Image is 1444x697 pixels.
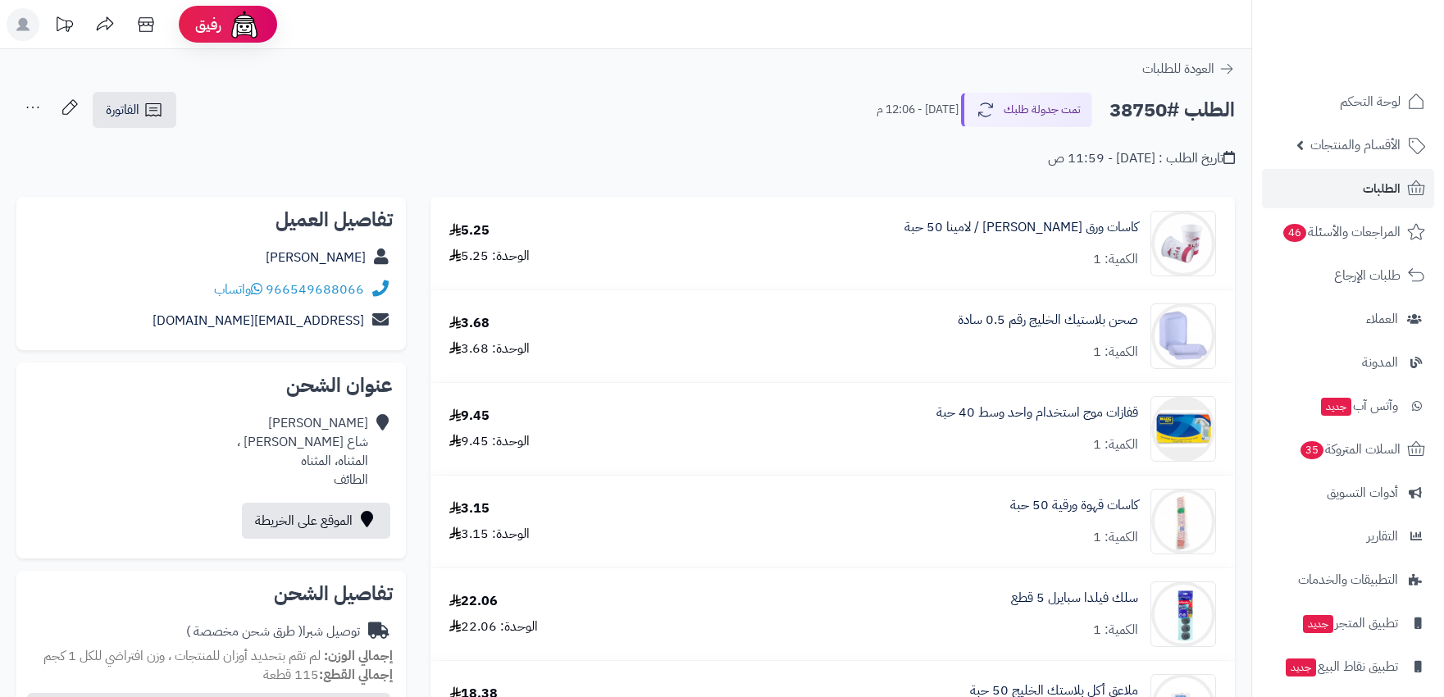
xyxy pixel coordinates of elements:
[1093,528,1138,547] div: الكمية: 1
[319,665,393,685] strong: إجمالي القطع:
[1093,621,1138,640] div: الكمية: 1
[324,646,393,666] strong: إجمالي الوزن:
[1362,351,1398,374] span: المدونة
[1286,658,1316,676] span: جديد
[1283,224,1306,242] span: 46
[1327,481,1398,504] span: أدوات التسويق
[1303,615,1333,633] span: جديد
[1319,394,1398,417] span: وآتس آب
[1151,489,1215,554] img: 1676534135-VlZeHU2j7zNXVJsZT95Q8w4TzTTI8aQv4BZkDaBs-90x90.jpg
[1142,59,1214,79] span: العودة للطلبات
[961,93,1092,127] button: تمت جدولة طلبك
[1282,221,1401,244] span: المراجعات والأسئلة
[1048,149,1235,168] div: تاريخ الطلب : [DATE] - 11:59 ص
[1142,59,1235,79] a: العودة للطلبات
[1151,211,1215,276] img: 1665924979-423-pgj43xd3p3msq0sysd0m0ui38qj2hkyf4ag79h3ma0-90x90.png
[1366,307,1398,330] span: العملاء
[1262,604,1434,643] a: تطبيق المتجرجديد
[449,247,530,266] div: الوحدة: 5.25
[449,617,538,636] div: الوحدة: 22.06
[449,221,490,240] div: 5.25
[449,314,490,333] div: 3.68
[1262,647,1434,686] a: تطبيق نقاط البيعجديد
[449,339,530,358] div: الوحدة: 3.68
[1093,343,1138,362] div: الكمية: 1
[449,432,530,451] div: الوحدة: 9.45
[30,210,393,230] h2: تفاصيل العميل
[958,311,1138,330] a: صحن بلاستيك الخليج رقم 0.5 سادة
[1301,612,1398,635] span: تطبيق المتجر
[266,248,366,267] a: [PERSON_NAME]
[1310,134,1401,157] span: الأقسام والمنتجات
[936,403,1138,422] a: قفازات موج استخدام واحد وسط 40 حبة
[449,525,530,544] div: الوحدة: 3.15
[1332,44,1428,79] img: logo-2.png
[186,622,303,641] span: ( طرق شحن مخصصة )
[1109,93,1235,127] h2: الطلب #38750
[263,665,393,685] small: 115 قطعة
[1011,589,1138,608] a: سلك فيلدا سبايرل 5 قطع
[266,280,364,299] a: 966549688066
[1010,496,1138,515] a: كاسات قهوة ورقية 50 حبة
[1093,435,1138,454] div: الكمية: 1
[1262,386,1434,426] a: وآتس آبجديد
[242,503,390,539] a: الموقع على الخريطة
[1093,250,1138,269] div: الكمية: 1
[1262,430,1434,469] a: السلات المتروكة35
[1262,82,1434,121] a: لوحة التحكم
[877,102,959,118] small: [DATE] - 12:06 م
[1151,303,1215,369] img: 75916a1f2aef938aaa159a8a06df33273cd-90x90.jpg
[106,100,139,120] span: الفاتورة
[1151,396,1215,462] img: 1676699969-%D9%84%D9%82%D8%B7%D8%A9%20%D8%A7%D9%84%D8%B4%D8%A7%D8%B4%D8%A9%202023-02-18%20085647-...
[30,376,393,395] h2: عنوان الشحن
[237,414,368,489] div: [PERSON_NAME] شاع [PERSON_NAME] ، المثناه، المثناه الطائف
[1363,177,1401,200] span: الطلبات
[1321,398,1351,416] span: جديد
[1340,90,1401,113] span: لوحة التحكم
[1262,560,1434,599] a: التطبيقات والخدمات
[43,646,321,666] span: لم تقم بتحديد أوزان للمنتجات ، وزن افتراضي للكل 1 كجم
[30,584,393,604] h2: تفاصيل الشحن
[1299,438,1401,461] span: السلات المتروكة
[214,280,262,299] a: واتساب
[186,622,360,641] div: توصيل شبرا
[1284,655,1398,678] span: تطبيق نقاط البيع
[1262,343,1434,382] a: المدونة
[1334,264,1401,287] span: طلبات الإرجاع
[153,311,364,330] a: [EMAIL_ADDRESS][DOMAIN_NAME]
[1262,169,1434,208] a: الطلبات
[1262,473,1434,512] a: أدوات التسويق
[449,499,490,518] div: 3.15
[1301,441,1323,459] span: 35
[195,15,221,34] span: رفيق
[1151,581,1215,647] img: 1672065230-Screenshot%202022-12-26%20173204-90x90.png
[449,592,498,611] div: 22.06
[1262,256,1434,295] a: طلبات الإرجاع
[93,92,176,128] a: الفاتورة
[1298,568,1398,591] span: التطبيقات والخدمات
[449,407,490,426] div: 9.45
[228,8,261,41] img: ai-face.png
[1262,212,1434,252] a: المراجعات والأسئلة46
[1262,517,1434,556] a: التقارير
[43,8,84,45] a: تحديثات المنصة
[904,218,1138,237] a: كاسات ورق [PERSON_NAME] / لامينا 50 حبة
[1367,525,1398,548] span: التقارير
[1262,299,1434,339] a: العملاء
